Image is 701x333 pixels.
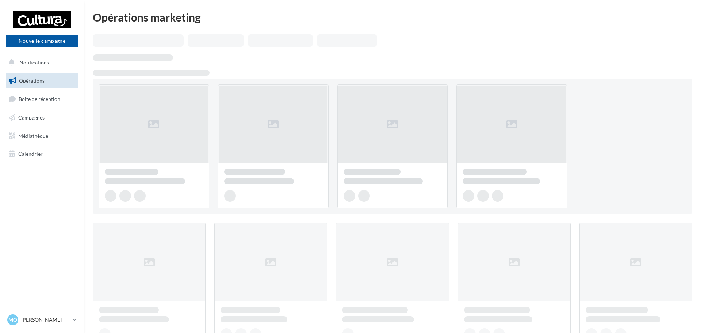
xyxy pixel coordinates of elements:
a: Boîte de réception [4,91,80,107]
span: Médiathèque [18,132,48,139]
span: Notifications [19,59,49,65]
a: Médiathèque [4,128,80,144]
button: Notifications [4,55,77,70]
p: [PERSON_NAME] [21,316,70,323]
button: Nouvelle campagne [6,35,78,47]
a: Campagnes [4,110,80,125]
span: Campagnes [18,114,45,121]
span: Mo [8,316,17,323]
a: Calendrier [4,146,80,162]
span: Calendrier [18,151,43,157]
a: Mo [PERSON_NAME] [6,313,78,327]
div: Opérations marketing [93,12,692,23]
a: Opérations [4,73,80,88]
span: Boîte de réception [19,96,60,102]
span: Opérations [19,77,45,84]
